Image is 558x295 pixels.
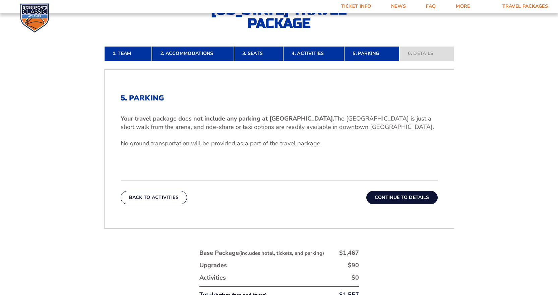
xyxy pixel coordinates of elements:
[234,46,283,61] a: 3. Seats
[20,3,49,32] img: CBS Sports Classic
[339,249,359,257] div: $1,467
[199,249,324,257] div: Base Package
[239,250,324,256] small: (includes hotel, tickets, and parking)
[283,46,344,61] a: 4. Activities
[121,115,438,131] p: The [GEOGRAPHIC_DATA] is just a short walk from the arena, and ride-share or taxi options are rea...
[199,274,226,282] div: Activities
[152,46,234,61] a: 2. Accommodations
[121,115,334,123] b: Your travel package does not include any parking at [GEOGRAPHIC_DATA].
[121,94,438,102] h2: 5. Parking
[348,261,359,270] div: $90
[121,139,438,148] p: No ground transportation will be provided as a part of the travel package.
[121,191,187,204] button: Back To Activities
[366,191,438,204] button: Continue To Details
[199,261,227,270] div: Upgrades
[205,3,353,30] h2: [US_STATE] Travel Package
[352,274,359,282] div: $0
[104,46,152,61] a: 1. Team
